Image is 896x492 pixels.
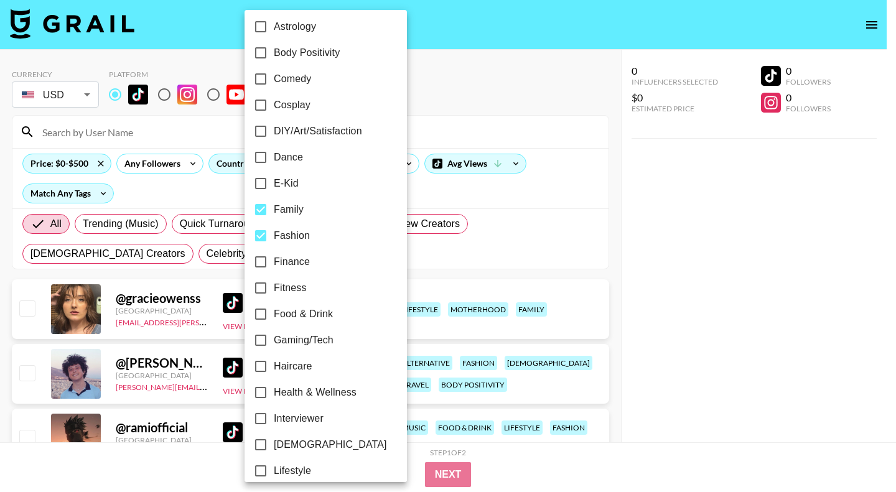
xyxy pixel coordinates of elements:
[274,202,304,217] span: Family
[274,19,316,34] span: Astrology
[274,463,311,478] span: Lifestyle
[274,437,387,452] span: [DEMOGRAPHIC_DATA]
[274,176,299,191] span: E-Kid
[274,150,303,165] span: Dance
[274,45,340,60] span: Body Positivity
[274,98,310,113] span: Cosplay
[274,228,310,243] span: Fashion
[274,281,307,295] span: Fitness
[274,359,312,374] span: Haircare
[274,72,311,86] span: Comedy
[274,307,333,322] span: Food & Drink
[274,333,334,348] span: Gaming/Tech
[274,385,357,400] span: Health & Wellness
[274,254,310,269] span: Finance
[274,411,324,426] span: Interviewer
[274,124,362,139] span: DIY/Art/Satisfaction
[834,430,881,477] iframe: Drift Widget Chat Controller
